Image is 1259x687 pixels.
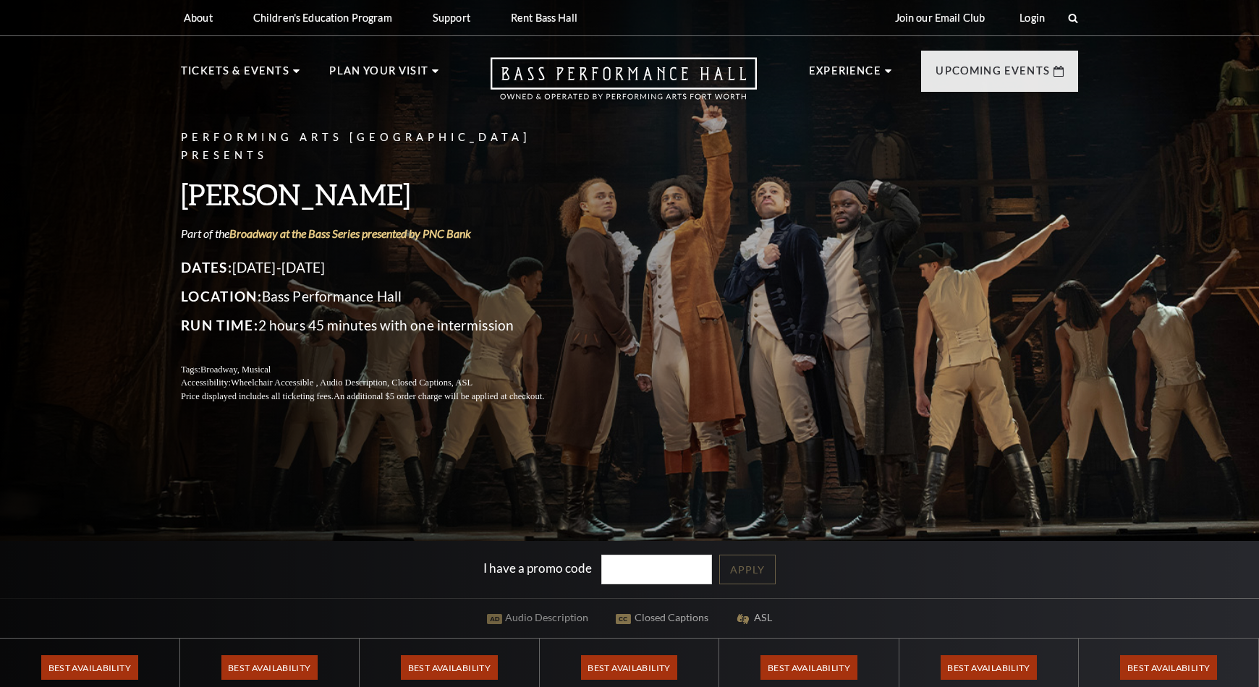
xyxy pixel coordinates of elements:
span: Best Availability [221,655,318,680]
p: About [184,12,213,24]
span: Wheelchair Accessible , Audio Description, Closed Captions, ASL [231,377,472,388]
span: Best Availability [760,655,857,680]
span: Run Time: [181,317,258,333]
p: 2 hours 45 minutes with one intermission [181,314,579,337]
h3: [PERSON_NAME] [181,176,579,213]
p: Experience [809,62,881,88]
span: Dates: [181,259,232,276]
p: Rent Bass Hall [511,12,577,24]
p: Accessibility: [181,376,579,390]
p: Support [433,12,470,24]
p: Price displayed includes all ticketing fees. [181,390,579,404]
p: Tags: [181,363,579,377]
p: Upcoming Events [936,62,1050,88]
span: Best Availability [401,655,497,680]
span: Best Availability [41,655,137,680]
p: [DATE]-[DATE] [181,256,579,279]
span: An additional $5 order charge will be applied at checkout. [334,391,544,401]
span: Best Availability [941,655,1037,680]
p: Bass Performance Hall [181,285,579,308]
p: Children's Education Program [253,12,392,24]
span: Best Availability [1120,655,1216,680]
p: Tickets & Events [181,62,289,88]
label: I have a promo code [483,560,592,576]
p: Part of the [181,226,579,242]
span: Best Availability [581,655,677,680]
p: Plan Your Visit [329,62,428,88]
span: Broadway, Musical [200,364,271,375]
span: Location: [181,288,262,304]
p: Performing Arts [GEOGRAPHIC_DATA] Presents [181,129,579,165]
a: Broadway at the Bass Series presented by PNC Bank [229,226,471,240]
